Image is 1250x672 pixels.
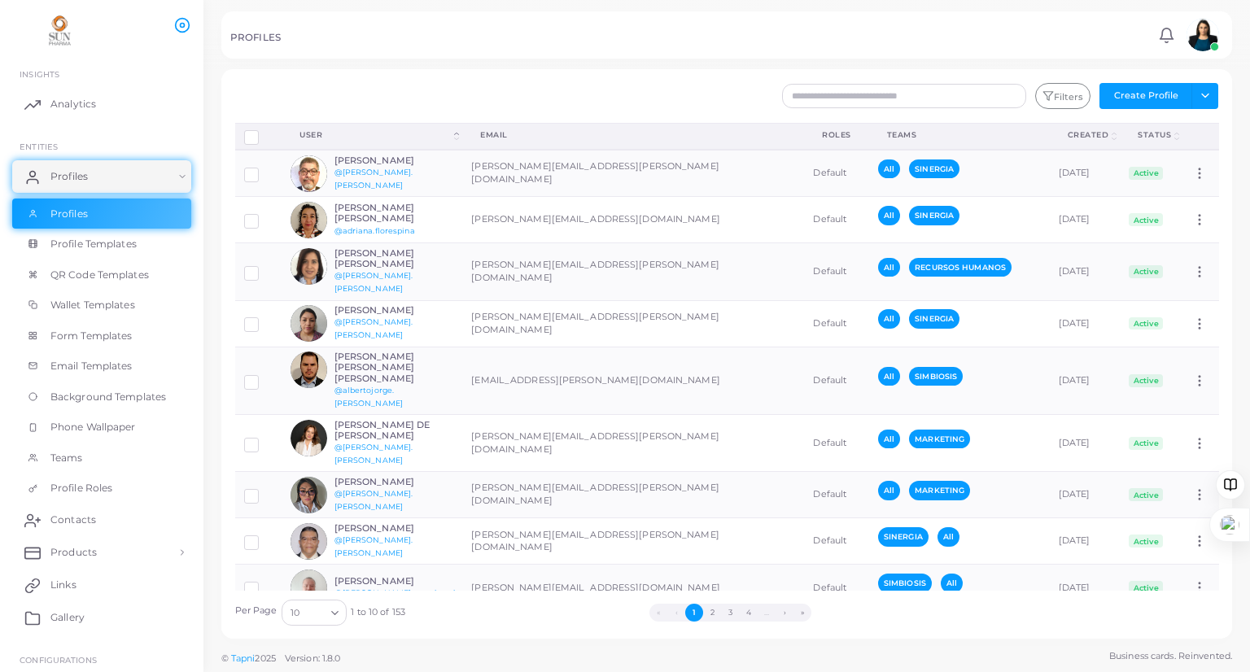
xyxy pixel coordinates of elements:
td: [PERSON_NAME][EMAIL_ADDRESS][PERSON_NAME][DOMAIN_NAME] [462,300,804,347]
span: Active [1129,437,1163,450]
img: avatar [291,523,327,560]
span: RECURSOS HUMANOS [909,258,1012,277]
h6: [PERSON_NAME] [334,477,454,487]
img: avatar [291,477,327,513]
span: Products [50,545,97,560]
span: Profiles [50,207,88,221]
label: Per Page [235,604,278,617]
a: Profiles [12,199,191,229]
ul: Pagination [405,604,1056,622]
span: 10 [291,604,299,622]
div: Email [480,129,786,141]
a: Profile Roles [12,473,191,504]
span: All [878,367,900,386]
span: Active [1129,265,1163,278]
a: Links [12,569,191,601]
td: [PERSON_NAME][EMAIL_ADDRESS][PERSON_NAME][DOMAIN_NAME] [462,472,804,518]
div: User [299,129,451,141]
span: 2025 [255,652,275,665]
td: Default [804,150,869,197]
span: Form Templates [50,329,133,343]
span: Active [1129,167,1163,180]
a: Profile Templates [12,229,191,260]
td: [PERSON_NAME][EMAIL_ADDRESS][PERSON_NAME][DOMAIN_NAME] [462,243,804,300]
button: Go to page 1 [685,604,703,622]
h6: [PERSON_NAME] DE [PERSON_NAME] [334,420,454,441]
a: @adriana.florespina [334,226,415,235]
span: Active [1129,581,1163,594]
td: [PERSON_NAME][EMAIL_ADDRESS][PERSON_NAME][DOMAIN_NAME] [462,150,804,197]
span: All [878,481,900,500]
div: Search for option [282,600,347,626]
span: © [221,652,340,665]
a: Email Templates [12,351,191,382]
h6: [PERSON_NAME] [334,576,474,587]
td: [DATE] [1050,472,1121,518]
td: [DATE] [1050,300,1121,347]
td: [DATE] [1050,243,1121,300]
span: SINERGIA [909,206,959,225]
td: Default [804,197,869,243]
td: [PERSON_NAME][EMAIL_ADDRESS][DOMAIN_NAME] [462,565,804,611]
td: [PERSON_NAME][EMAIL_ADDRESS][DOMAIN_NAME] [462,197,804,243]
a: avatar [1182,19,1223,51]
span: Active [1129,317,1163,330]
a: Background Templates [12,382,191,412]
a: Teams [12,443,191,473]
td: Default [804,415,869,472]
span: SINERGIA [909,159,959,178]
span: Active [1129,488,1163,501]
span: SIMBIOSIS [909,367,963,386]
img: logo [15,15,105,46]
th: Action [1183,123,1219,150]
img: avatar [1187,19,1219,51]
span: 1 to 10 of 153 [351,606,405,619]
span: Contacts [50,513,96,527]
a: @[PERSON_NAME].[PERSON_NAME] [334,317,413,339]
td: [PERSON_NAME][EMAIL_ADDRESS][PERSON_NAME][DOMAIN_NAME] [462,518,804,565]
img: avatar [291,248,327,285]
span: SINERGIA [878,527,929,546]
h6: [PERSON_NAME] [PERSON_NAME] [334,203,454,224]
div: Status [1138,129,1171,141]
h6: [PERSON_NAME] [PERSON_NAME] [334,248,454,269]
h6: [PERSON_NAME] [PERSON_NAME] [PERSON_NAME] [334,351,454,384]
img: avatar [291,569,327,606]
td: [PERSON_NAME][EMAIL_ADDRESS][PERSON_NAME][DOMAIN_NAME] [462,415,804,472]
a: @[PERSON_NAME].[PERSON_NAME] [334,168,413,190]
span: MARKETING [909,430,970,448]
button: Filters [1035,83,1090,109]
a: Gallery [12,601,191,634]
span: All [878,430,900,448]
a: @[PERSON_NAME].[PERSON_NAME] [334,271,413,293]
span: Configurations [20,655,97,665]
span: Profiles [50,169,88,184]
h6: [PERSON_NAME] [334,305,454,316]
span: Active [1129,374,1163,387]
a: @[PERSON_NAME].[PERSON_NAME] [334,489,413,511]
img: avatar [291,351,327,388]
span: Email Templates [50,359,133,373]
td: Default [804,565,869,611]
a: @[PERSON_NAME].mendozaduran [334,588,474,597]
th: Row-selection [235,123,282,150]
h5: PROFILES [230,32,281,43]
span: All [878,159,900,178]
span: QR Code Templates [50,268,149,282]
td: [DATE] [1050,197,1121,243]
div: Created [1068,129,1109,141]
span: Background Templates [50,390,166,404]
a: Tapni [231,652,256,664]
a: Products [12,536,191,569]
a: Analytics [12,88,191,120]
span: Profile Templates [50,237,137,251]
span: Teams [50,451,83,465]
td: Default [804,347,869,414]
a: @[PERSON_NAME].[PERSON_NAME] [334,443,413,465]
td: Default [804,472,869,518]
a: QR Code Templates [12,260,191,290]
td: [DATE] [1050,565,1121,611]
span: SIMBIOSIS [878,574,932,592]
span: Active [1129,535,1163,548]
span: Phone Wallpaper [50,420,136,434]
